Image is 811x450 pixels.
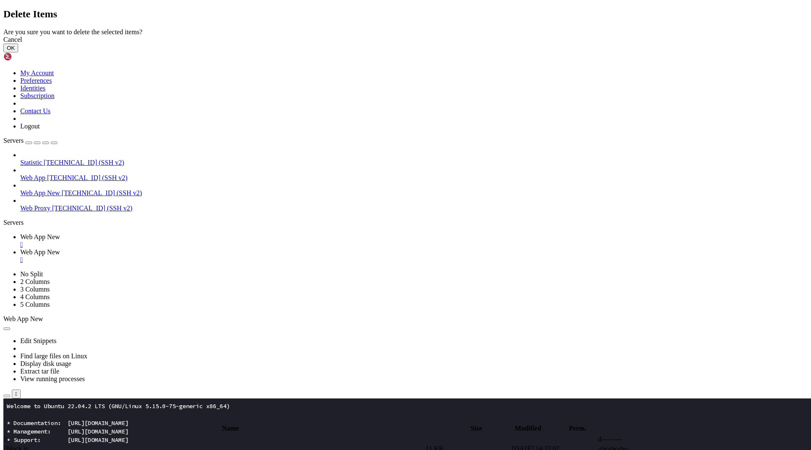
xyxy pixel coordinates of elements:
th: Size: activate to sort column ascending [457,424,495,433]
span:  [5,436,7,443]
a:  [20,256,808,264]
div: Servers [3,219,808,226]
x-row: * Support: [URL][DOMAIN_NAME] [3,37,701,46]
x-row: Welcome to Ubuntu 22.04.2 LTS (GNU/Linux 5.15.0-75-generic x86_64) [3,3,701,12]
a: Subscription [20,92,54,99]
th: Perm.: activate to sort column ascending [561,424,594,433]
a: Contact Us [20,107,51,115]
a: 4 Columns [20,293,50,300]
span: [TECHNICAL_ID] (SSH v2) [47,174,128,181]
td: d--------- [598,435,683,444]
x-row: New release '24.04.3 LTS' available. [3,88,701,96]
a: 3 Columns [20,286,50,293]
button: OK [3,44,18,52]
span: Web App New [20,248,60,256]
x-row: * Documentation: [URL][DOMAIN_NAME] [3,20,701,29]
a: My Account [20,69,54,76]
a: Web Proxy [TECHNICAL_ID] (SSH v2) [20,205,808,212]
a: Identities [20,85,46,92]
div:  [15,391,17,397]
div: Cancel [3,36,808,44]
li: Web Proxy [TECHNICAL_ID] (SSH v2) [20,197,808,212]
li: Web App [TECHNICAL_ID] (SSH v2) [20,166,808,182]
th: Name: activate to sort column descending [4,424,457,433]
a: Web App New [20,233,808,248]
span: [TECHNICAL_ID] (SSH v2) [52,205,132,212]
x-row: To restore this content, you can run the 'unminimize' command. [3,79,701,88]
a: Web App New [TECHNICAL_ID] (SSH v2) [20,189,808,197]
span: [TECHNICAL_ID] (SSH v2) [62,189,142,196]
a: Find large files on Linux [20,352,87,360]
a: Logout [20,123,40,130]
a:  [20,241,808,248]
h2: Delete Items [3,8,808,20]
span: .. [5,436,11,443]
a: Edit Snippets [20,337,57,344]
li: Web App New [TECHNICAL_ID] (SSH v2) [20,182,808,197]
x-row: * Management: [URL][DOMAIN_NAME] [3,29,701,37]
a: 5 Columns [20,301,50,308]
a: Servers [3,137,57,144]
a: View running processes [20,375,85,382]
a: Web App [TECHNICAL_ID] (SSH v2) [20,174,808,182]
a: No Split [20,270,43,278]
span: Web App [20,174,46,181]
span: Web App New [3,315,43,322]
a: Statistic [TECHNICAL_ID] (SSH v2) [20,159,808,166]
th: Modified: activate to sort column ascending [496,424,561,433]
span: Statistic [20,159,42,166]
x-row: Run 'do-release-upgrade' to upgrade to it. [3,96,701,105]
span: Web App New [20,233,60,240]
button:  [12,390,21,398]
div: Are you sure you want to delete the selected items? [3,28,808,36]
div: (15, 14) [57,122,60,130]
a: Display disk usage [20,360,71,367]
img: Shellngn [3,52,52,61]
x-row: This system has been minimized by removing packages and content that are [3,54,701,63]
a: Preferences [20,77,52,84]
x-row: not required on a system that users do not log into. [3,63,701,71]
x-row: root@175198:~# [3,122,701,130]
a: Extract tar file [20,368,59,375]
a: 2 Columns [20,278,50,285]
li: Statistic [TECHNICAL_ID] (SSH v2) [20,151,808,166]
span: Web App New [20,189,60,196]
a: Web App New [20,248,808,264]
span: Servers [3,137,24,144]
span: Web Proxy [20,205,50,212]
span: [TECHNICAL_ID] (SSH v2) [44,159,124,166]
x-row: Last login: [DATE] from [TECHNICAL_ID] [3,113,701,122]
